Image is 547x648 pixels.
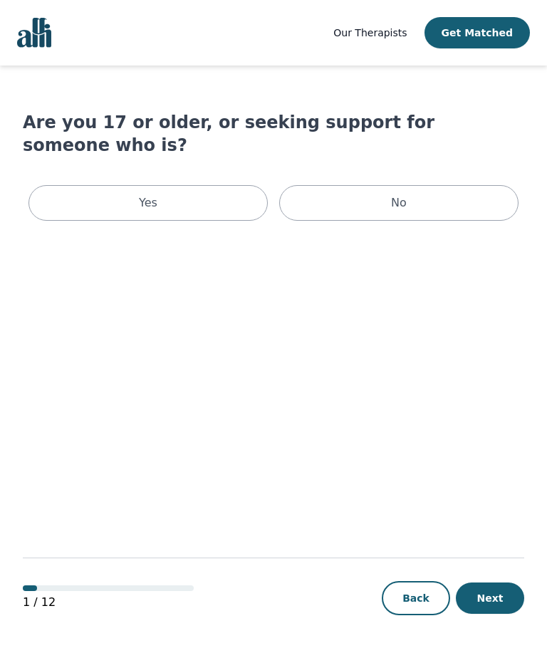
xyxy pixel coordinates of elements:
p: No [391,194,407,211]
h1: Are you 17 or older, or seeking support for someone who is? [23,111,524,157]
button: Back [382,581,450,615]
p: 1 / 12 [23,594,194,611]
img: alli logo [17,18,51,48]
button: Next [456,582,524,614]
button: Get Matched [424,17,530,48]
span: Our Therapists [333,27,407,38]
a: Our Therapists [333,24,407,41]
p: Yes [139,194,157,211]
